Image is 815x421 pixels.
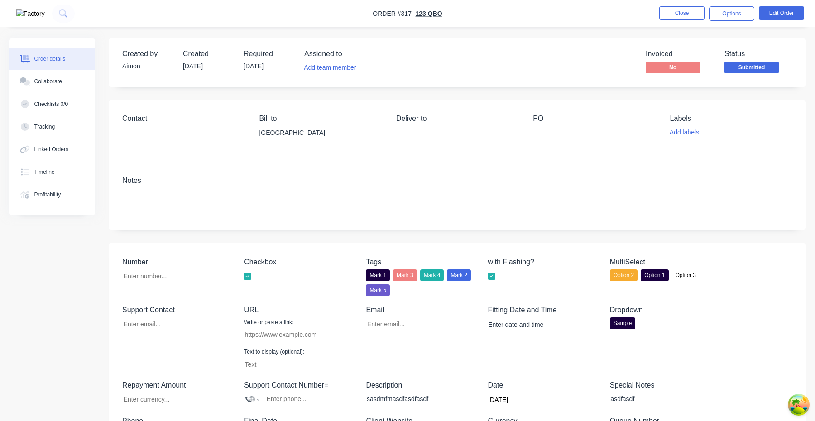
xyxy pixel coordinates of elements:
[259,114,381,123] div: Bill to
[641,269,668,281] div: Option 1
[183,62,203,70] span: [DATE]
[9,138,95,161] button: Linked Orders
[122,305,235,316] label: Support Contact
[16,9,45,19] img: Factory
[9,48,95,70] button: Order details
[366,269,390,281] div: Mark 1
[646,49,714,58] div: Invoiced
[240,358,348,371] input: Text
[659,6,705,20] button: Close
[122,49,172,58] div: Created by
[34,123,55,131] div: Tracking
[244,305,357,316] label: URL
[116,317,235,331] input: Enter email...
[420,269,444,281] div: Mark 4
[488,380,601,391] label: Date
[9,115,95,138] button: Tracking
[360,317,479,331] input: Enter email...
[610,269,638,281] div: Option 2
[724,62,779,73] span: Submitted
[393,269,417,281] div: Mark 3
[244,380,357,391] label: Support Contact Number=
[122,257,235,268] label: Number
[724,49,792,58] div: Status
[366,284,390,296] div: Mark 5
[116,269,235,283] input: Enter number...
[9,161,95,183] button: Timeline
[244,348,304,356] label: Text to display (optional):
[34,100,68,108] div: Checklists 0/0
[34,77,62,86] div: Collaborate
[122,114,244,123] div: Contact
[366,380,479,391] label: Description
[116,392,235,406] input: Enter currency...
[610,257,723,268] label: MultiSelect
[646,62,700,73] span: No
[244,49,293,58] div: Required
[672,269,700,281] div: Option 3
[396,114,518,123] div: Deliver to
[259,126,381,155] div: [GEOGRAPHIC_DATA],
[244,257,357,268] label: Checkbox
[259,126,381,139] div: [GEOGRAPHIC_DATA],
[488,305,601,316] label: Fitting Date and Time
[122,380,235,391] label: Repayment Amount
[610,305,723,316] label: Dropdown
[790,396,808,414] button: Open Tanstack query devtools
[304,49,395,58] div: Assigned to
[34,145,68,153] div: Linked Orders
[266,394,350,404] input: Enter phone...
[373,10,415,17] span: Order #317 -
[610,380,723,391] label: Special Notes
[34,191,61,199] div: Profitability
[34,168,55,176] div: Timeline
[447,269,471,281] div: Mark 2
[482,393,594,407] input: Enter date
[416,10,442,17] a: 123 QBO
[488,257,601,268] label: with Flashing?
[9,183,95,206] button: Profitability
[304,62,361,74] button: Add team member
[709,6,754,21] button: Options
[603,392,716,406] div: asdfasdf
[122,176,792,185] div: Notes
[360,392,473,406] div: sasdmfmasdfasdfasdf
[610,317,636,329] div: Sample
[34,55,66,63] div: Order details
[759,6,804,20] button: Edit Order
[9,93,95,115] button: Checklists 0/0
[244,318,293,326] label: Write or paste a link:
[724,62,779,76] button: Submitted
[670,114,792,123] div: Labels
[533,114,655,123] div: PO
[244,62,264,70] span: [DATE]
[183,49,233,58] div: Created
[240,328,348,341] input: https://www.example.com
[299,62,361,74] button: Add team member
[122,62,172,71] div: Aimon
[482,318,594,331] input: Enter date and time
[9,70,95,93] button: Collaborate
[366,305,479,316] label: Email
[665,126,704,139] button: Add labels
[366,257,479,268] label: Tags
